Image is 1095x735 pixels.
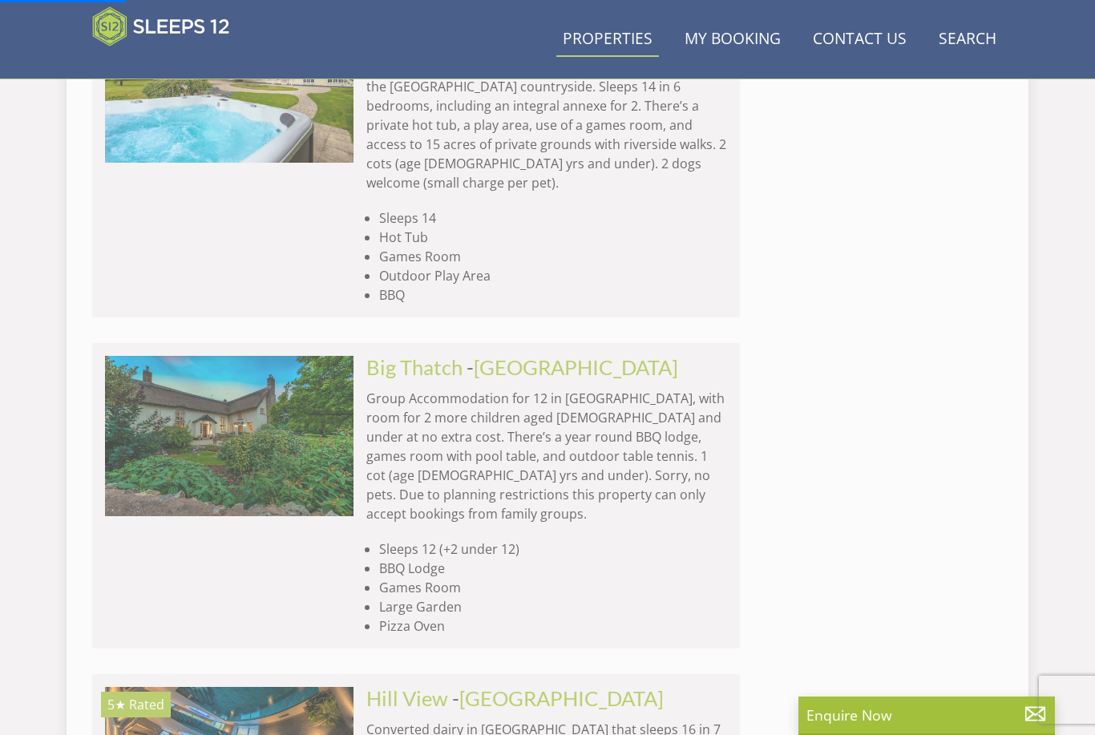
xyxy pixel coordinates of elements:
[474,355,678,379] a: [GEOGRAPHIC_DATA]
[806,705,1047,725] p: Enquire Now
[806,22,913,58] a: Contact Us
[105,356,354,516] img: big-thatch-devon-home-holiday-accomodation-sleeps-14.original.jpg
[105,2,354,163] img: Whispering_Thatch-devon-accommodation-holiday-home-sleeps-11.original.jpg
[105,2,354,163] a: 5★ Rated
[556,22,659,58] a: Properties
[379,285,727,305] li: BBQ
[678,22,787,58] a: My Booking
[129,696,164,713] span: Rated
[379,597,727,616] li: Large Garden
[467,355,678,379] span: -
[92,6,230,46] img: Sleeps 12
[379,539,727,559] li: Sleeps 12 (+2 under 12)
[379,578,727,597] li: Games Room
[452,686,664,710] span: -
[366,389,727,523] p: Group Accommodation for 12 in [GEOGRAPHIC_DATA], with room for 2 more children aged [DEMOGRAPHIC_...
[379,616,727,636] li: Pizza Oven
[379,228,727,247] li: Hot Tub
[366,686,448,710] a: Hill View
[366,355,463,379] a: Big Thatch
[84,56,253,70] iframe: Customer reviews powered by Trustpilot
[379,559,727,578] li: BBQ Lodge
[107,696,126,713] span: Hill View has a 5 star rating under the Quality in Tourism Scheme
[366,58,727,192] p: A beautifully renovated thatched farmhouse tucked away in the [GEOGRAPHIC_DATA] countryside. Slee...
[459,686,664,710] a: [GEOGRAPHIC_DATA]
[379,247,727,266] li: Games Room
[932,22,1003,58] a: Search
[379,208,727,228] li: Sleeps 14
[379,266,727,285] li: Outdoor Play Area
